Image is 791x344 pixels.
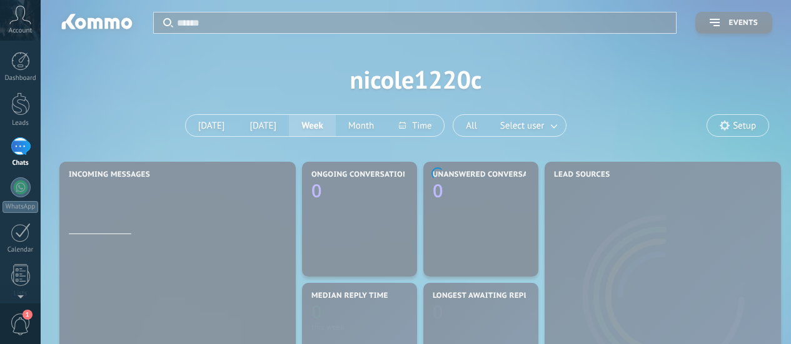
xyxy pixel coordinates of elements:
span: 1 [23,310,33,320]
div: Calendar [3,246,39,254]
div: Leads [3,119,39,127]
span: Account [9,27,32,35]
div: Chats [3,159,39,167]
div: Dashboard [3,74,39,82]
div: WhatsApp [3,201,38,213]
